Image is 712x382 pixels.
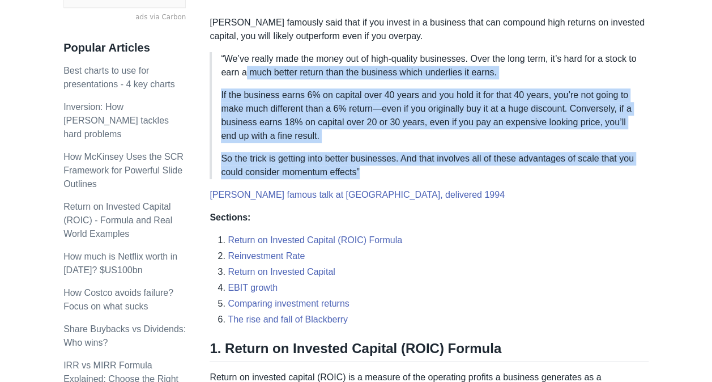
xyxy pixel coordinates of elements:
[63,41,186,55] h3: Popular Articles
[63,66,175,89] a: Best charts to use for presentations - 4 key charts
[228,251,305,261] a: Reinvestment Rate
[228,315,348,324] a: The rise and fall of Blackberry
[63,152,184,189] a: How McKinsey Uses the SCR Framework for Powerful Slide Outlines
[63,252,177,275] a: How much is Netflix worth in [DATE]? $US100bn
[63,202,172,239] a: Return on Invested Capital (ROIC) - Formula and Real World Examples
[63,12,186,23] a: ads via Carbon
[63,102,169,139] a: Inversion: How [PERSON_NAME] tackles hard problems
[210,213,250,222] strong: Sections:
[210,340,649,362] h2: 1. Return on Invested Capital (ROIC) Formula
[63,324,186,347] a: Share Buybacks vs Dividends: Who wins?
[228,299,349,308] a: Comparing investment returns
[221,88,639,143] p: If the business earns 6% on capital over 40 years and you hold it for that 40 years, you’re not g...
[228,283,278,292] a: EBIT growth
[221,52,639,79] p: “We’ve really made the money out of high-quality businesses. Over the long term, it’s hard for a ...
[63,288,173,311] a: How Costco avoids failure? Focus on what sucks
[221,152,639,179] p: So the trick is getting into better businesses. And that involves all of these advantages of scal...
[210,16,649,43] p: [PERSON_NAME] famously said that if you invest in a business that can compound high returns on in...
[210,190,504,200] a: [PERSON_NAME] famous talk at [GEOGRAPHIC_DATA], delivered 1994
[228,267,335,277] a: Return on Invested Capital
[228,235,402,245] a: Return on Invested Capital (ROIC) Formula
